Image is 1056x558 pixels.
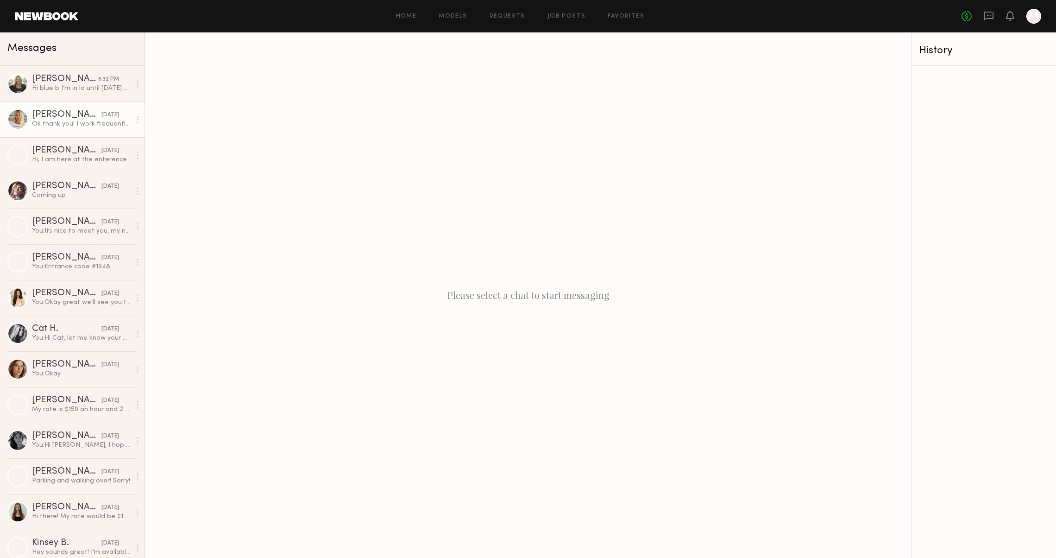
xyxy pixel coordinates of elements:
[32,191,131,200] div: Coming up
[32,262,131,271] div: You: Entrance code #1948
[32,467,101,476] div: [PERSON_NAME]
[32,405,131,414] div: My rate is $150 an hour and 2 hours minimum
[32,253,101,262] div: [PERSON_NAME]
[101,361,119,369] div: [DATE]
[32,110,101,120] div: [PERSON_NAME]
[32,548,131,557] div: Hey sounds great! I’m available [DATE] & [DATE]! My current rate is $120 per hr 😊
[101,503,119,512] div: [DATE]
[101,254,119,262] div: [DATE]
[1026,9,1041,24] a: M
[396,13,417,19] a: Home
[32,289,101,298] div: [PERSON_NAME]
[490,13,525,19] a: Requests
[32,217,101,227] div: [PERSON_NAME]
[101,396,119,405] div: [DATE]
[32,182,101,191] div: [PERSON_NAME]
[32,476,131,485] div: Parking and walking over! Sorry!
[32,75,98,84] div: [PERSON_NAME]
[32,298,131,307] div: You: Okay great we'll see you then
[32,227,131,235] div: You: Its nice to meet you, my name is [PERSON_NAME] and I am the Head Designer at Blue B Collecti...
[32,539,101,548] div: Kinsey B.
[32,334,131,342] div: You: Hi Cat, let me know your availability
[919,45,1049,56] div: History
[101,289,119,298] div: [DATE]
[32,512,131,521] div: Hi there! My rate would be $100/hr after fees so a $200 flat rate.
[608,13,644,19] a: Favorites
[101,432,119,441] div: [DATE]
[101,218,119,227] div: [DATE]
[101,325,119,334] div: [DATE]
[98,75,119,84] div: 6:32 PM
[101,111,119,120] div: [DATE]
[7,43,57,54] span: Messages
[32,369,131,378] div: You: Okay
[32,146,101,155] div: [PERSON_NAME]
[439,13,467,19] a: Models
[32,324,101,334] div: Cat H.
[101,146,119,155] div: [DATE]
[547,13,586,19] a: Job Posts
[101,539,119,548] div: [DATE]
[32,84,131,93] div: Hi blue b I’m in la until [DATE] night ! Would love to work together while I’m here 🫶🏼
[32,120,131,128] div: Ok thank you! I work frequently with other models and can assure you I would work well with yours...
[32,155,131,164] div: Hi, I am here at the enterence
[32,503,101,512] div: [PERSON_NAME]
[32,441,131,450] div: You: Hi [PERSON_NAME], I hop you are well :) I just wanted to see if your available [DATE] (5/20)...
[32,360,101,369] div: [PERSON_NAME]
[101,182,119,191] div: [DATE]
[101,468,119,476] div: [DATE]
[32,431,101,441] div: [PERSON_NAME]
[145,32,911,558] div: Please select a chat to start messaging
[32,396,101,405] div: [PERSON_NAME]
